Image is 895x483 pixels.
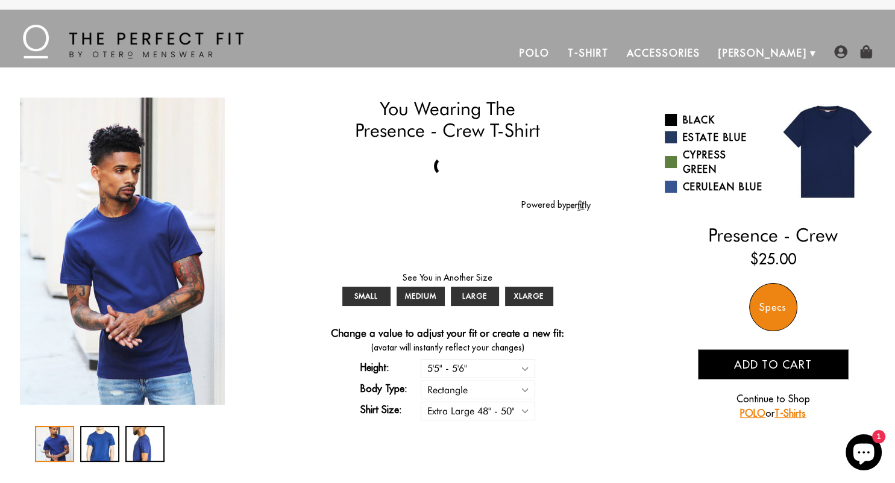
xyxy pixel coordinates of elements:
ins: $25.00 [750,248,796,270]
a: Powered by [521,199,591,210]
a: Accessories [617,39,709,67]
img: The Perfect Fit - by Otero Menswear - Logo [23,25,243,58]
a: Estate Blue [665,130,764,145]
a: XLARGE [505,287,553,306]
span: XLARGE [514,291,544,301]
p: Continue to Shop or [698,391,849,420]
a: Cerulean Blue [665,179,764,194]
img: 013.jpg [773,98,882,206]
a: Cypress Green [665,148,764,176]
label: Height: [360,360,421,375]
span: LARGE [462,291,487,301]
div: Specs [749,283,797,331]
a: MEDIUM [397,287,445,306]
div: 3 / 3 [125,426,165,462]
h2: Presence - Crew [665,224,882,246]
span: (avatar will instantly reflect your changes) [304,341,591,354]
a: Black [665,113,764,127]
a: T-Shirts [774,407,806,419]
span: MEDIUM [405,291,436,301]
img: shopping-bag-icon.png [859,45,873,58]
a: SMALL [342,287,391,306]
img: IMG_2428_copy_1024x1024_2x_54a29d56-2a4d-4dd6-a028-5652b32cc0ff_340x.jpg [20,98,225,405]
div: 2 / 3 [80,426,119,462]
a: POLO [740,407,765,419]
a: Polo [510,39,559,67]
span: Add to cart [734,358,812,372]
label: Shirt Size: [360,402,421,417]
h4: Change a value to adjust your fit or create a new fit: [331,327,564,341]
button: Add to cart [698,349,849,379]
img: user-account-icon.png [834,45,847,58]
a: LARGE [451,287,499,306]
label: Body Type: [360,381,421,396]
a: [PERSON_NAME] [709,39,816,67]
img: perfitly-logo_73ae6c82-e2e3-4a36-81b1-9e913f6ac5a1.png [567,201,591,211]
inbox-online-store-chat: Shopify online store chat [842,434,885,473]
h1: You Wearing The Presence - Crew T-Shirt [304,98,591,142]
div: 1 / 3 [14,98,231,405]
a: T-Shirt [559,39,617,67]
div: 1 / 3 [35,426,74,462]
span: SMALL [354,291,378,301]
